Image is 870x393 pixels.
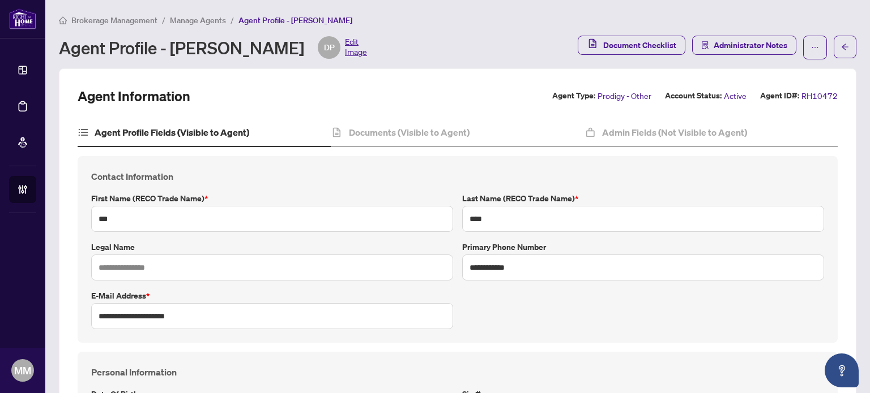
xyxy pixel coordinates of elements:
[78,87,190,105] h2: Agent Information
[801,89,838,102] span: RH10472
[811,44,819,51] span: ellipsis
[602,126,747,139] h4: Admin Fields (Not Visible to Agent)
[95,126,249,139] h4: Agent Profile Fields (Visible to Agent)
[598,89,651,102] span: Prodigy - Other
[91,170,824,183] h4: Contact Information
[714,36,787,54] span: Administrator Notes
[59,36,367,59] div: Agent Profile - [PERSON_NAME]
[170,15,226,25] span: Manage Agents
[324,41,335,54] span: DP
[91,365,824,379] h4: Personal Information
[692,36,796,55] button: Administrator Notes
[760,89,799,102] label: Agent ID#:
[162,14,165,27] li: /
[71,15,157,25] span: Brokerage Management
[724,89,747,102] span: Active
[552,89,595,102] label: Agent Type:
[345,36,367,59] span: Edit Image
[91,290,453,302] label: E-mail Address
[59,16,67,24] span: home
[462,192,824,205] label: Last Name (RECO Trade Name)
[462,241,824,253] label: Primary Phone Number
[841,43,849,51] span: arrow-left
[825,353,859,387] button: Open asap
[578,36,685,55] button: Document Checklist
[349,126,470,139] h4: Documents (Visible to Agent)
[91,241,453,253] label: Legal Name
[14,362,31,378] span: MM
[701,41,709,49] span: solution
[91,192,453,205] label: First Name (RECO Trade Name)
[231,14,234,27] li: /
[9,8,36,29] img: logo
[665,89,722,102] label: Account Status:
[603,36,676,54] span: Document Checklist
[238,15,352,25] span: Agent Profile - [PERSON_NAME]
